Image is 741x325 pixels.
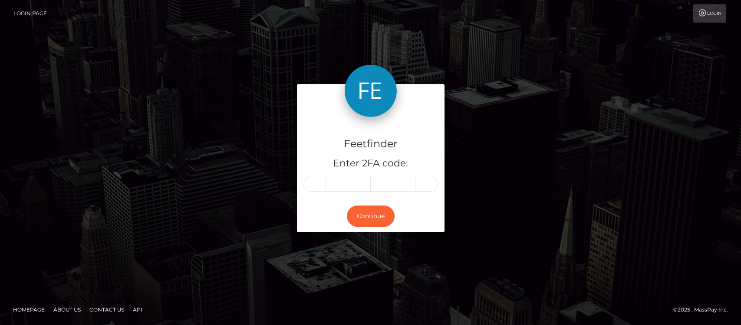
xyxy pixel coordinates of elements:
img: Feetfinder [345,65,397,117]
h5: Enter 2FA code: [303,157,438,170]
a: Homepage [10,303,48,316]
h4: Feetfinder [303,136,438,152]
div: © 2025 , MassPay Inc. [673,305,734,315]
a: Contact Us [86,303,128,316]
button: Continue [347,206,395,227]
a: Login Page [13,4,47,23]
a: About Us [50,303,84,316]
a: Login [693,4,726,23]
a: API [129,303,146,316]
